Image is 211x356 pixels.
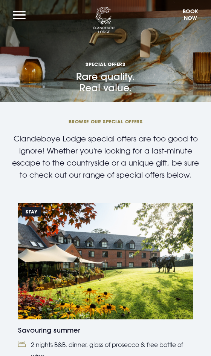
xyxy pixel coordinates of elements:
[9,132,202,181] p: Clandeboye Lodge special offers are too good to ignore! Whether you're looking for a last-minute ...
[18,203,193,319] img: https://clandeboyelodge.s3-assets.com/offer-thumbnails/Savouring-Summer.png
[9,118,202,124] span: BROWSE OUR SPECIAL OFFERS
[93,7,115,34] img: Clandeboye Lodge
[18,325,193,335] h4: Savouring summer
[22,207,41,216] span: STAY
[76,17,135,94] h1: Rare quality. Real value.
[76,61,135,67] span: Special Offers
[18,341,26,347] img: Bed
[179,7,202,25] button: Book Now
